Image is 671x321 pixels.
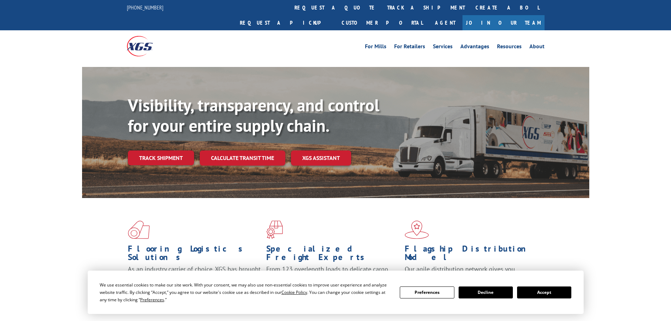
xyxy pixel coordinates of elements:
[460,44,489,51] a: Advantages
[517,286,571,298] button: Accept
[400,286,454,298] button: Preferences
[266,245,399,265] h1: Specialized Freight Experts
[365,44,386,51] a: For Mills
[100,281,391,303] div: We use essential cookies to make our site work. With your consent, we may also use non-essential ...
[88,271,584,314] div: Cookie Consent Prompt
[266,265,399,296] p: From 123 overlength loads to delicate cargo, our experienced staff knows the best way to move you...
[497,44,522,51] a: Resources
[128,150,194,165] a: Track shipment
[291,150,351,166] a: XGS ASSISTANT
[266,221,283,239] img: xgs-icon-focused-on-flooring-red
[529,44,545,51] a: About
[405,265,534,282] span: Our agile distribution network gives you nationwide inventory management on demand.
[394,44,425,51] a: For Retailers
[459,286,513,298] button: Decline
[128,221,150,239] img: xgs-icon-total-supply-chain-intelligence-red
[433,44,453,51] a: Services
[405,221,429,239] img: xgs-icon-flagship-distribution-model-red
[128,245,261,265] h1: Flooring Logistics Solutions
[140,297,164,303] span: Preferences
[235,15,336,30] a: Request a pickup
[128,265,261,290] span: As an industry carrier of choice, XGS has brought innovation and dedication to flooring logistics...
[428,15,462,30] a: Agent
[281,289,307,295] span: Cookie Policy
[200,150,285,166] a: Calculate transit time
[405,245,538,265] h1: Flagship Distribution Model
[336,15,428,30] a: Customer Portal
[128,94,379,136] b: Visibility, transparency, and control for your entire supply chain.
[127,4,163,11] a: [PHONE_NUMBER]
[462,15,545,30] a: Join Our Team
